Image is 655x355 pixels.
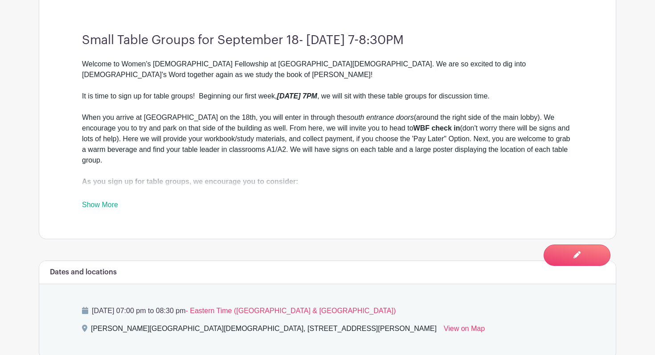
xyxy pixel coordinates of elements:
[347,114,413,121] em: south entrance doors
[413,124,460,132] strong: WBF check in
[185,307,396,314] span: - Eastern Time ([GEOGRAPHIC_DATA] & [GEOGRAPHIC_DATA])
[82,178,298,185] strong: As you sign up for table groups, we encourage you to consider:
[50,268,117,277] h6: Dates and locations
[277,92,317,100] em: [DATE] 7PM
[82,33,573,48] h3: Small Table Groups for September 18- [DATE] 7-8:30PM
[82,201,118,212] a: Show More
[91,323,437,338] div: [PERSON_NAME][GEOGRAPHIC_DATA][DEMOGRAPHIC_DATA], [STREET_ADDRESS][PERSON_NAME]
[444,323,485,338] a: View on Map
[89,187,573,208] li: Signing up inter-generationally and/or with a mix of friends and new faces! We love when older an...
[82,59,573,176] div: Welcome to Women's [DEMOGRAPHIC_DATA] Fellowship at [GEOGRAPHIC_DATA][DEMOGRAPHIC_DATA]. We are s...
[82,306,573,316] p: [DATE] 07:00 pm to 08:30 pm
